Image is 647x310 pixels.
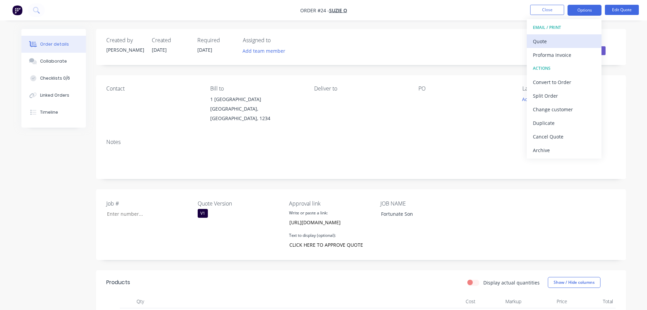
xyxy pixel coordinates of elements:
span: [DATE] [197,47,212,53]
div: Notes [106,139,616,145]
div: Qty [120,295,161,308]
span: [DATE] [152,47,167,53]
button: Convert to Order [527,75,601,89]
div: Products [106,278,130,287]
div: Timeline [40,109,58,115]
button: Add team member [243,46,289,55]
div: PO [418,85,511,92]
div: Linked Orders [40,92,69,98]
div: Created by [106,37,144,44]
button: Archive [527,143,601,157]
label: Quote Version [198,199,283,208]
div: Cancel Quote [533,132,595,142]
button: Edit Quote [605,5,639,15]
div: Assigned to [243,37,311,44]
div: 1 [GEOGRAPHIC_DATA] [210,95,303,104]
div: ACTIONS [533,64,595,73]
div: 1 [GEOGRAPHIC_DATA][GEOGRAPHIC_DATA], [GEOGRAPHIC_DATA], 1234 [210,95,303,123]
div: Labels [522,85,615,92]
a: Suzie Q [329,7,347,14]
label: JOB NAME [380,199,465,208]
button: ACTIONS [527,62,601,75]
button: Cancel Quote [527,130,601,143]
div: Contact [106,85,199,92]
div: Duplicate [533,118,595,128]
input: Text [286,240,366,250]
button: Proforma Invoice [527,48,601,62]
button: Quote [527,34,601,48]
img: Factory [12,5,22,15]
input: Enter number... [101,209,191,219]
div: Price [524,295,570,308]
div: [GEOGRAPHIC_DATA], [GEOGRAPHIC_DATA], 1234 [210,104,303,123]
button: Close [530,5,564,15]
div: Archive [533,145,595,155]
div: Proforma Invoice [533,50,595,60]
button: Add labels [519,95,550,104]
button: Show / Hide columns [548,277,600,288]
button: Checklists 0/6 [21,70,86,87]
div: Convert to Order [533,77,595,87]
label: Text to display (optional): [289,232,336,239]
div: Order details [40,41,69,47]
div: Collaborate [40,58,67,64]
button: Order details [21,36,86,53]
div: Quote [533,36,595,46]
div: Cost [432,295,478,308]
button: EMAIL / PRINT [527,21,601,34]
button: Duplicate [527,116,601,130]
div: Split Order [533,91,595,101]
div: V1 [198,209,208,218]
button: Change customer [527,102,601,116]
div: Required [197,37,235,44]
button: Collaborate [21,53,86,70]
div: Fortunate Son [376,209,461,219]
label: Write or paste a link: [289,210,328,216]
div: [PERSON_NAME] [106,46,144,53]
div: Change customer [533,104,595,114]
span: Order #24 - [300,7,329,14]
div: EMAIL / PRINT [533,23,595,32]
div: Bill to [210,85,303,92]
button: Split Order [527,89,601,102]
div: Created [152,37,189,44]
label: Approval link [289,199,374,208]
button: Linked Orders [21,87,86,104]
button: Timeline [21,104,86,121]
div: Markup [478,295,524,308]
div: Total [570,295,616,308]
input: https://www.example.com [286,217,366,227]
button: Options [568,5,601,16]
div: Checklists 0/6 [40,75,70,81]
label: Display actual quantities [483,279,540,286]
button: Add team member [239,46,289,55]
label: Job # [106,199,191,208]
div: Deliver to [314,85,407,92]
